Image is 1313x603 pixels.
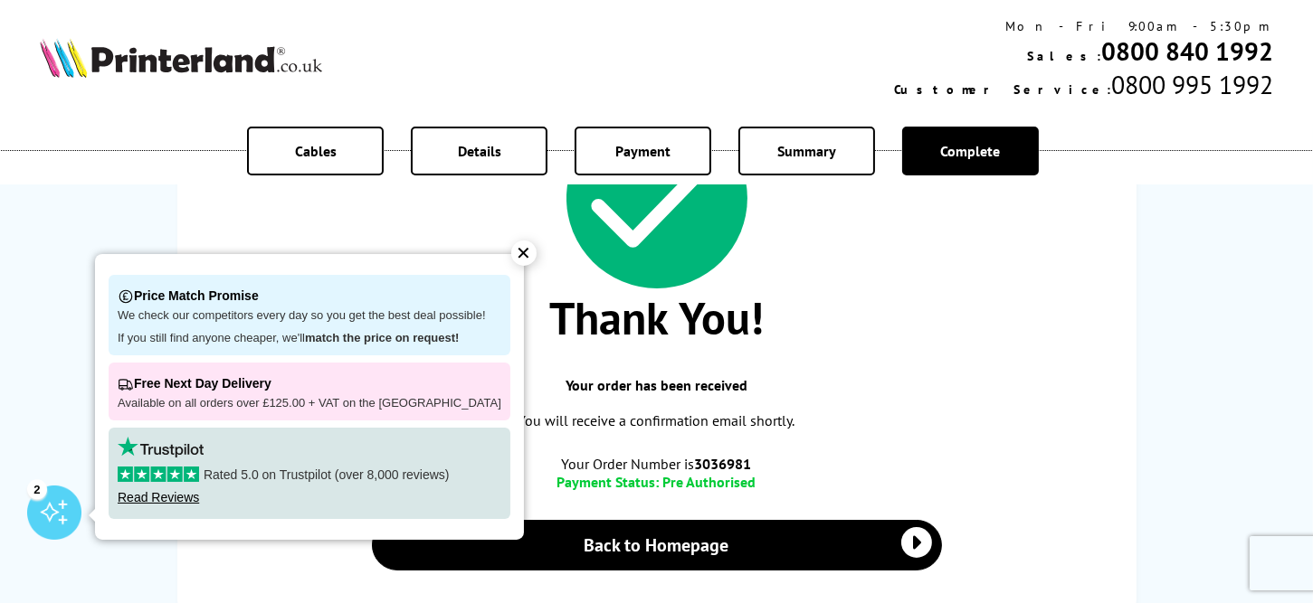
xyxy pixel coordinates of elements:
[894,18,1273,34] div: Mon - Fri 9:00am - 5:30pm
[305,331,459,344] strong: match the price on request!
[118,308,501,324] p: We check our competitors every day so you get the best deal possible!
[195,409,1118,433] p: You will receive a confirmation email shortly.
[118,331,501,346] p: If you still find anyone cheaper, we'll
[27,479,47,499] div: 2
[372,520,942,570] a: Back to Homepage
[118,396,501,411] p: Available on all orders over £125.00 + VAT on the [GEOGRAPHIC_DATA]
[1027,48,1101,64] span: Sales:
[40,38,322,78] img: Printerland Logo
[894,81,1111,98] span: Customer Service:
[511,240,537,266] div: ✕
[458,142,501,160] span: Details
[118,466,501,483] p: Rated 5.0 on Trustpilot (over 8,000 reviews)
[195,288,1118,347] span: Thank You!
[663,473,756,491] span: Pre Authorised
[118,372,501,396] p: Free Next Day Delivery
[195,376,1118,394] span: Your order has been received
[940,142,1000,160] span: Complete
[777,142,836,160] span: Summary
[118,490,199,504] a: Read Reviews
[615,142,671,160] span: Payment
[195,455,1118,473] span: Your Order Number is
[557,473,660,491] span: Payment Status:
[118,284,501,308] p: Price Match Promise
[695,455,752,473] b: 3036981
[118,437,204,457] img: trustpilot rating
[295,142,337,160] span: Cables
[1111,68,1273,101] span: 0800 995 1992
[118,466,199,482] img: stars-5.svg
[1101,34,1273,68] a: 0800 840 1992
